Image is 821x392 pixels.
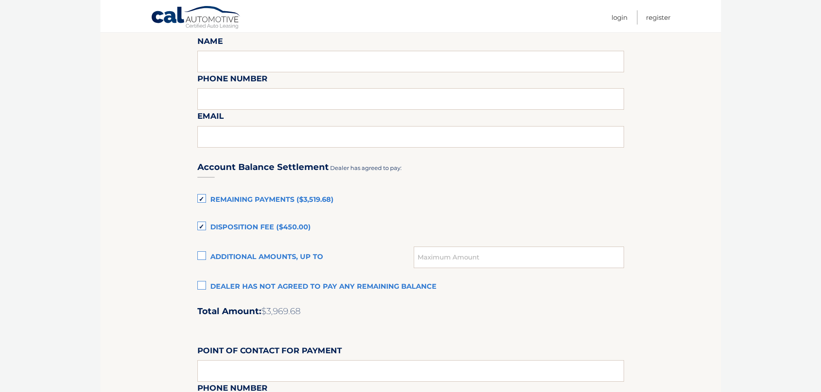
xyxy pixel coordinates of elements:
input: Maximum Amount [414,247,624,268]
label: Dealer has not agreed to pay any remaining balance [197,278,624,296]
label: Disposition Fee ($450.00) [197,219,624,236]
a: Login [612,10,627,25]
a: Register [646,10,671,25]
label: Name [197,35,223,51]
label: Additional amounts, up to [197,249,414,266]
label: Phone Number [197,72,268,88]
h2: Total Amount: [197,306,624,317]
a: Cal Automotive [151,6,241,31]
label: Remaining Payments ($3,519.68) [197,191,624,209]
label: Point of Contact for Payment [197,344,342,360]
span: $3,969.68 [261,306,301,316]
span: Dealer has agreed to pay: [330,164,402,171]
label: Email [197,110,224,126]
h3: Account Balance Settlement [197,162,329,173]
